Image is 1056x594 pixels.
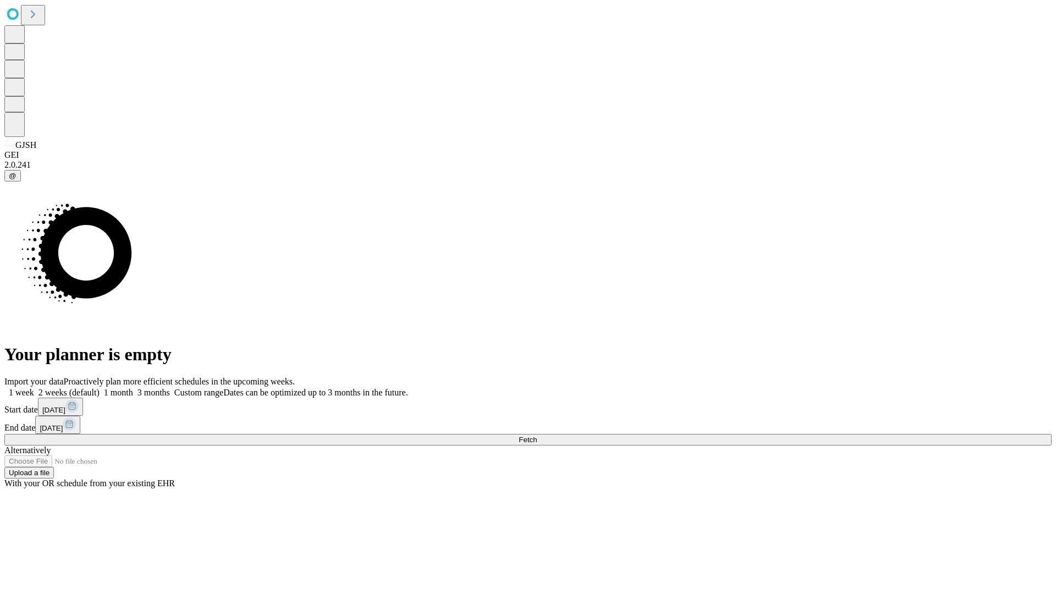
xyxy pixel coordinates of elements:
span: With your OR schedule from your existing EHR [4,479,175,488]
div: 2.0.241 [4,160,1052,170]
button: [DATE] [38,398,83,416]
div: End date [4,416,1052,434]
span: GJSH [15,140,36,150]
span: 1 week [9,388,34,397]
button: Upload a file [4,467,54,479]
div: Start date [4,398,1052,416]
span: 1 month [104,388,133,397]
div: GEI [4,150,1052,160]
span: Proactively plan more efficient schedules in the upcoming weeks. [64,377,295,386]
span: Alternatively [4,446,51,455]
button: Fetch [4,434,1052,446]
span: [DATE] [42,406,65,414]
span: Custom range [174,388,223,397]
span: 3 months [137,388,170,397]
h1: Your planner is empty [4,344,1052,365]
span: Fetch [519,436,537,444]
span: Dates can be optimized up to 3 months in the future. [223,388,408,397]
button: [DATE] [35,416,80,434]
span: 2 weeks (default) [38,388,100,397]
span: [DATE] [40,424,63,432]
span: Import your data [4,377,64,386]
button: @ [4,170,21,182]
span: @ [9,172,16,180]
